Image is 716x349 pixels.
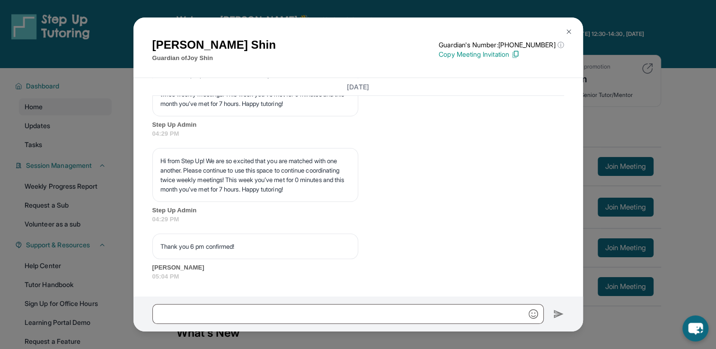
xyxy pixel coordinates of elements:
[557,40,564,50] span: ⓘ
[152,120,564,130] span: Step Up Admin
[152,36,276,53] h1: [PERSON_NAME] Shin
[439,50,564,59] p: Copy Meeting Invitation
[152,272,564,281] span: 05:04 PM
[152,53,276,63] p: Guardian of Joy Shin
[682,315,708,341] button: chat-button
[152,215,564,224] span: 04:29 PM
[152,129,564,139] span: 04:29 PM
[152,82,564,91] h3: [DATE]
[439,40,564,50] p: Guardian's Number: [PHONE_NUMBER]
[152,206,564,215] span: Step Up Admin
[553,308,564,320] img: Send icon
[565,28,573,35] img: Close Icon
[529,309,538,319] img: Emoji
[160,156,350,194] p: Hi from Step Up! We are so excited that you are matched with one another. Please continue to use ...
[152,263,564,272] span: [PERSON_NAME]
[511,50,520,59] img: Copy Icon
[160,242,350,251] p: Thank you 6 pm confirmed!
